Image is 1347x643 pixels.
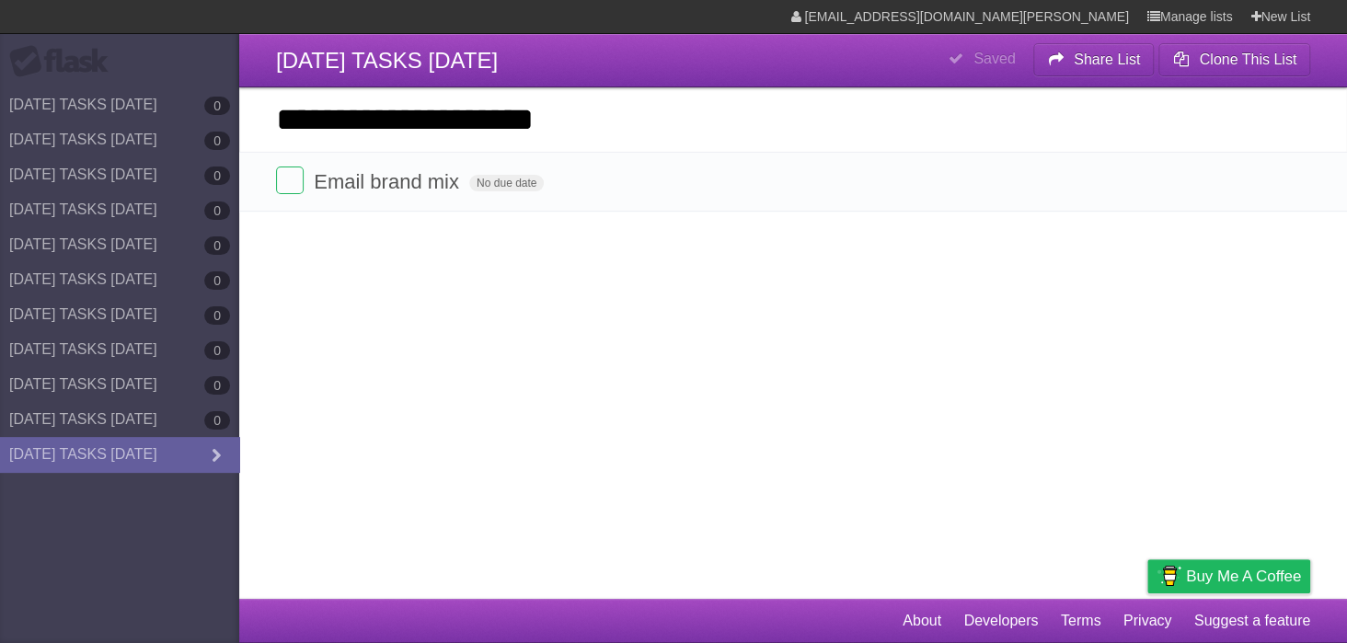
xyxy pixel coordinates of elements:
b: 0 [204,376,230,395]
b: Saved [973,51,1015,66]
b: 0 [204,166,230,185]
img: Buy me a coffee [1157,560,1181,591]
b: Clone This List [1199,52,1296,67]
span: [DATE] TASKS [DATE] [276,48,498,73]
b: 0 [204,306,230,325]
b: 0 [204,97,230,115]
div: Flask [9,45,120,78]
label: Done [276,166,304,194]
a: Terms [1061,603,1101,638]
b: 0 [204,271,230,290]
a: Privacy [1123,603,1171,638]
b: 0 [204,236,230,255]
button: Share List [1033,43,1155,76]
span: No due date [469,175,544,191]
a: Suggest a feature [1194,603,1310,638]
a: About [903,603,941,638]
b: 0 [204,341,230,360]
button: Clone This List [1158,43,1310,76]
b: Share List [1074,52,1140,67]
a: Buy me a coffee [1147,559,1310,593]
b: 0 [204,411,230,430]
span: Email brand mix [314,170,464,193]
b: 0 [204,201,230,220]
b: 0 [204,132,230,150]
span: Buy me a coffee [1186,560,1301,592]
a: Developers [963,603,1038,638]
